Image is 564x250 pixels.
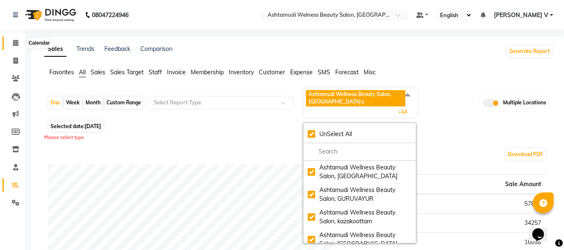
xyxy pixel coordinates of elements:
div: Custom Range [104,97,143,109]
span: Membership [191,68,224,76]
span: +14 [398,109,413,115]
div: Ashtamudi Wellness Beauty Salon, kazakoottam [308,208,412,226]
input: multiselect-search [308,147,412,156]
span: Sales [91,68,105,76]
span: Forecast [335,68,359,76]
a: Feedback [104,45,130,53]
span: Ashtamudi Wellness Beauty Salon, [GEOGRAPHIC_DATA] [309,91,391,105]
span: Multiple Locations [503,99,546,107]
b: 08047224946 [92,3,129,27]
div: Month [83,97,103,109]
span: Misc [364,68,376,76]
div: Ashtamudi Wellness Beauty Salon, [GEOGRAPHIC_DATA] [308,163,412,181]
span: Inventory [229,68,254,76]
th: Sale Amount [436,174,546,194]
span: SMS [318,68,330,76]
span: Expense [290,68,313,76]
span: Sales Target [110,68,144,76]
td: 34257 [436,213,546,232]
a: Trends [76,45,94,53]
div: Week [64,97,82,109]
div: Calendar [26,38,52,48]
span: [PERSON_NAME] V [494,11,548,20]
span: Invoice [167,68,186,76]
iframe: chat widget [529,217,556,242]
span: Favorites [49,68,74,76]
a: Comparison [140,45,172,53]
span: [DATE] [85,123,101,129]
div: Ashtamudi Wellness Beauty Salon, GURUVAYUR [308,186,412,203]
div: UnSelect All [308,130,412,139]
button: Generate Report [507,45,552,57]
div: Day [48,97,62,109]
div: Please select type [44,134,553,141]
span: All [79,68,86,76]
span: Customer [259,68,285,76]
span: Selected date: [48,121,103,131]
img: logo [21,3,78,27]
td: 57878 [436,194,546,214]
a: x [361,98,364,105]
button: Download PDF [506,149,545,160]
div: Ashtamudi Wellness Beauty Salon, [GEOGRAPHIC_DATA] [308,231,412,248]
span: Staff [149,68,162,76]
